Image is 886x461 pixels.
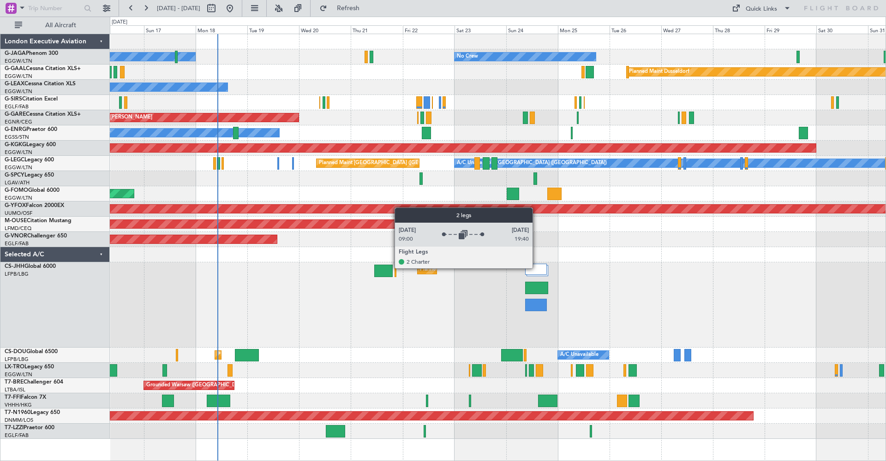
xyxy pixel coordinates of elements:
[5,118,32,125] a: EGNR/CEG
[5,364,54,370] a: LX-TROLegacy 650
[5,127,26,132] span: G-ENRG
[319,156,464,170] div: Planned Maint [GEOGRAPHIC_DATA] ([GEOGRAPHIC_DATA])
[69,111,152,124] div: Unplanned Maint [PERSON_NAME]
[5,225,31,232] a: LFMD/CEQ
[5,425,54,431] a: T7-LZZIPraetor 600
[5,88,32,95] a: EGGW/LTN
[5,417,33,424] a: DNMM/LOS
[5,233,67,239] a: G-VNORChallenger 650
[5,240,29,247] a: EGLF/FAB
[315,1,371,16] button: Refresh
[5,218,27,224] span: M-OUSE
[5,203,64,208] a: G-YFOXFalcon 2000EX
[5,142,56,148] a: G-KGKGLegacy 600
[5,349,26,355] span: CS-DOU
[5,264,24,269] span: CS-JHH
[24,22,97,29] span: All Aircraft
[610,25,661,34] div: Tue 26
[146,378,248,392] div: Grounded Warsaw ([GEOGRAPHIC_DATA])
[217,348,363,362] div: Planned Maint [GEOGRAPHIC_DATA] ([GEOGRAPHIC_DATA])
[329,5,368,12] span: Refresh
[5,395,21,400] span: T7-FFI
[629,65,689,79] div: Planned Maint Dusseldorf
[5,81,24,87] span: G-LEAX
[5,112,26,117] span: G-GARE
[5,58,32,65] a: EGGW/LTN
[5,356,29,363] a: LFPB/LBG
[5,271,29,278] a: LFPB/LBG
[5,188,60,193] a: G-FOMOGlobal 6000
[5,203,26,208] span: G-YFOX
[5,379,63,385] a: T7-BREChallenger 604
[5,179,30,186] a: LGAV/ATH
[5,410,60,415] a: T7-N1960Legacy 650
[28,1,81,15] input: Trip Number
[746,5,777,14] div: Quick Links
[5,96,22,102] span: G-SIRS
[457,156,607,170] div: A/C Unavailable [GEOGRAPHIC_DATA] ([GEOGRAPHIC_DATA])
[5,172,24,178] span: G-SPCY
[5,233,27,239] span: G-VNOR
[144,25,196,34] div: Sun 17
[5,134,29,141] a: EGSS/STN
[5,395,46,400] a: T7-FFIFalcon 7X
[5,51,58,56] a: G-JAGAPhenom 300
[5,96,58,102] a: G-SIRSCitation Excel
[5,349,58,355] a: CS-DOUGlobal 6500
[420,263,565,277] div: Planned Maint [GEOGRAPHIC_DATA] ([GEOGRAPHIC_DATA])
[5,127,57,132] a: G-ENRGPraetor 600
[5,51,26,56] span: G-JAGA
[5,66,26,71] span: G-GAAL
[5,379,24,385] span: T7-BRE
[112,18,127,26] div: [DATE]
[558,25,610,34] div: Mon 25
[5,142,26,148] span: G-KGKG
[5,386,25,393] a: LTBA/ISL
[5,164,32,171] a: EGGW/LTN
[765,25,816,34] div: Fri 29
[247,25,299,34] div: Tue 19
[5,157,54,163] a: G-LEGCLegacy 600
[816,25,868,34] div: Sat 30
[299,25,351,34] div: Wed 20
[5,195,32,201] a: EGGW/LTN
[713,25,765,34] div: Thu 28
[157,4,200,12] span: [DATE] - [DATE]
[5,172,54,178] a: G-SPCYLegacy 650
[10,18,100,33] button: All Aircraft
[403,25,455,34] div: Fri 22
[5,264,56,269] a: CS-JHHGlobal 6000
[95,126,110,140] div: Owner
[5,112,81,117] a: G-GARECessna Citation XLS+
[5,157,24,163] span: G-LEGC
[5,410,30,415] span: T7-N1960
[661,25,713,34] div: Wed 27
[5,149,32,156] a: EGGW/LTN
[5,425,24,431] span: T7-LZZI
[92,25,144,34] div: Sat 16
[457,50,478,64] div: No Crew
[5,73,32,80] a: EGGW/LTN
[5,188,28,193] span: G-FOMO
[5,103,29,110] a: EGLF/FAB
[5,218,72,224] a: M-OUSECitation Mustang
[455,25,506,34] div: Sat 23
[5,210,32,217] a: UUMO/OSF
[5,81,76,87] a: G-LEAXCessna Citation XLS
[506,25,558,34] div: Sun 24
[5,364,24,370] span: LX-TRO
[196,25,247,34] div: Mon 18
[560,348,599,362] div: A/C Unavailable
[727,1,796,16] button: Quick Links
[351,25,402,34] div: Thu 21
[5,402,32,408] a: VHHH/HKG
[5,66,81,71] a: G-GAALCessna Citation XLS+
[5,432,29,439] a: EGLF/FAB
[5,371,32,378] a: EGGW/LTN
